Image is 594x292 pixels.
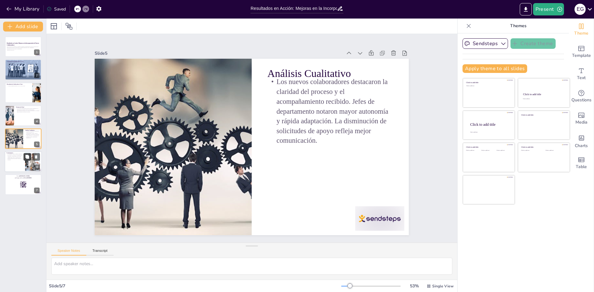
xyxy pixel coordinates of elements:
[521,150,541,151] div: Click to add text
[523,93,564,96] div: Click to add title
[7,61,40,63] p: Indicadores clave analizados
[571,97,592,104] span: Questions
[5,174,41,195] div: 7
[572,52,591,59] span: Template
[577,74,586,81] span: Text
[19,176,30,177] strong: [DOMAIN_NAME]
[86,249,114,256] button: Transcript
[7,49,40,51] p: Generated with [URL]
[576,163,587,170] span: Table
[575,142,588,149] span: Charts
[575,3,586,15] button: E G
[34,73,40,78] div: 2
[474,19,563,33] p: Themes
[7,176,40,177] p: Go to
[575,119,588,126] span: Media
[7,65,40,66] p: Toma de decisiones
[34,119,40,124] div: 4
[3,22,43,32] button: Add slide
[49,21,59,31] div: Layout
[569,63,594,85] div: Add text boxes
[569,152,594,174] div: Add a table
[6,152,23,154] p: Conclusiones
[407,283,422,289] div: 53 %
[7,64,40,65] p: Impacto en la experiencia del colaborador
[65,23,73,30] span: Position
[521,114,566,116] div: Click to add title
[466,150,480,151] div: Click to add text
[466,82,510,84] div: Click to add title
[569,130,594,152] div: Add charts and graphs
[7,63,40,64] p: Evaluación de mejoras
[432,284,454,289] span: Single View
[523,99,564,100] div: Click to add text
[510,38,556,49] button: Create theme
[5,83,41,103] div: 3
[34,164,40,170] div: 6
[466,146,510,148] div: Click to add title
[16,106,40,108] p: Evaluación Final
[569,19,594,41] div: Change the overall theme
[34,49,40,55] div: 1
[34,142,40,147] div: 5
[497,150,510,151] div: Click to add text
[5,59,41,80] div: 2
[470,122,510,126] div: Click to add title
[34,95,40,101] div: 3
[7,43,39,46] strong: Resultados en Acción: Mejoras en la Incorporación de Nuevos Colaboradores
[311,123,375,244] p: Análisis Cualitativo
[5,4,42,14] button: My Library
[7,83,31,85] p: Resultados de Indicadores Clave
[463,38,508,49] button: Sendsteps
[34,188,40,193] div: 7
[7,60,40,62] p: Comparativo de Indicadores Clave
[24,153,31,160] button: Duplicate Slide
[5,36,41,57] div: 1
[47,6,66,12] div: Saved
[25,130,40,138] p: Los nuevos colaboradores destacaron la claridad del proceso y el acompañamiento recibido. Jefes d...
[463,64,527,73] button: Apply theme to all slides
[51,249,86,256] button: Speaker Notes
[252,128,365,270] p: Los nuevos colaboradores destacaron la claridad del proceso y el acompañamiento recibido. Jefes d...
[25,129,40,131] p: Análisis Cualitativo
[6,154,23,160] p: El seguimiento validó el impacto positivo de las acciones. Se fortaleció la experiencia del colab...
[520,3,532,15] button: Export to PowerPoint
[569,108,594,130] div: Add images, graphics, shapes or video
[7,86,31,87] p: - Nivel de satisfacción inicial: 3.2/5 a 4.4/5 (+37.5%)
[575,4,586,15] div: E G
[5,105,41,126] div: 4
[533,3,564,15] button: Present
[574,30,588,37] span: Theme
[5,129,41,149] div: 5
[251,4,337,13] input: Insert title
[7,177,40,179] p: and login with code
[49,283,341,289] div: Slide 5 / 7
[466,85,510,87] div: Click to add text
[481,150,495,151] div: Click to add text
[545,150,565,151] div: Click to add text
[521,146,566,148] div: Click to add title
[5,151,42,172] div: 6
[569,85,594,108] div: Get real-time input from your audience
[16,108,40,112] p: Las acciones implementadas mostraron mejoras significativas. La presentación de resultados recibi...
[7,46,40,49] p: Esta presentación documenta los resultados obtenidos tras implementar acciones correctivas en la ...
[32,153,40,160] button: Delete Slide
[470,132,509,133] div: Click to add body
[569,41,594,63] div: Add ready made slides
